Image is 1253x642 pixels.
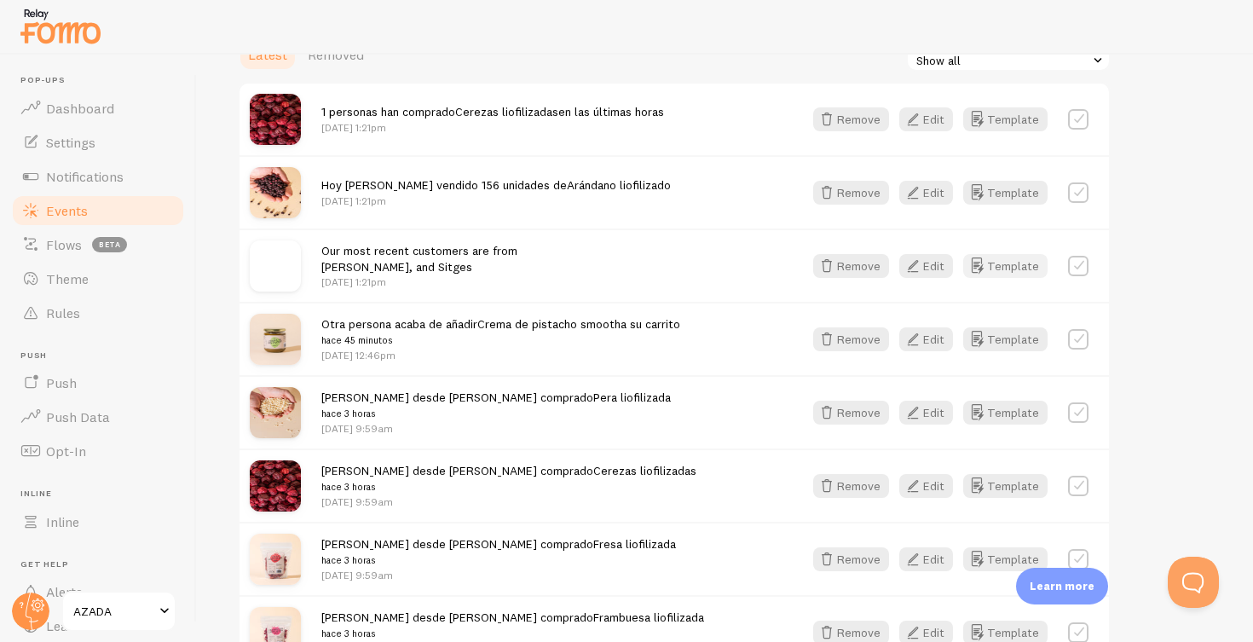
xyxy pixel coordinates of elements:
[321,348,680,362] p: [DATE] 12:46pm
[321,610,704,641] span: [PERSON_NAME] desde [PERSON_NAME] comprado
[567,177,671,193] a: Arándano liofilizado
[593,536,676,552] a: Fresa liofilizada
[321,243,517,275] span: Our most recent customers are from [PERSON_NAME], and Sitges
[73,601,154,622] span: AZADA
[10,228,186,262] a: Flows beta
[250,460,301,512] img: Freeze-dried_cherry_100g_02_small.jpg
[20,489,186,500] span: Inline
[321,495,696,509] p: [DATE] 9:59am
[46,408,110,425] span: Push Data
[321,406,671,421] small: hace 3 horas
[321,333,680,348] small: hace 45 minutos
[321,552,676,568] small: hace 3 horas
[46,236,82,253] span: Flows
[46,513,79,530] span: Inline
[10,262,186,296] a: Theme
[899,107,963,131] a: Edit
[813,181,889,205] button: Remove
[92,237,127,252] span: beta
[813,401,889,425] button: Remove
[46,374,77,391] span: Push
[963,181,1048,205] a: Template
[46,202,88,219] span: Events
[10,575,186,609] a: Alerts
[906,38,1111,72] div: Show all
[963,401,1048,425] button: Template
[813,474,889,498] button: Remove
[238,38,297,72] a: Latest
[321,177,671,193] span: Hoy [PERSON_NAME] vendido 156 unidades de
[250,534,301,585] img: Fresa-liofilizada-doypack_small.jpg
[321,463,696,495] span: [PERSON_NAME] desde [PERSON_NAME] comprado
[321,479,696,495] small: hace 3 horas
[813,254,889,278] button: Remove
[308,46,364,63] span: Removed
[20,75,186,86] span: Pop-ups
[321,104,664,119] span: 1 personas han comprado en las últimas horas
[963,107,1048,131] button: Template
[963,547,1048,571] button: Template
[10,159,186,194] a: Notifications
[321,390,671,421] span: [PERSON_NAME] desde [PERSON_NAME] comprado
[963,254,1048,278] button: Template
[321,568,676,582] p: [DATE] 9:59am
[899,254,963,278] a: Edit
[899,107,953,131] button: Edit
[899,254,953,278] button: Edit
[250,387,301,438] img: Freeze-dried_pear_150g_01_small.jpg
[899,181,953,205] button: Edit
[813,547,889,571] button: Remove
[593,390,671,405] a: Pera liofilizada
[1016,568,1108,604] div: Learn more
[10,296,186,330] a: Rules
[899,401,953,425] button: Edit
[321,194,671,208] p: [DATE] 1:21pm
[10,400,186,434] a: Push Data
[250,167,301,218] img: Freeze-dried_blueberry_150g_01_small.jpg
[593,610,704,625] a: Frambuesa liofilizada
[963,327,1048,351] button: Template
[46,583,83,600] span: Alerts
[321,536,676,568] span: [PERSON_NAME] desde [PERSON_NAME] comprado
[20,559,186,570] span: Get Help
[10,194,186,228] a: Events
[963,474,1048,498] button: Template
[46,442,86,460] span: Opt-In
[321,421,671,436] p: [DATE] 9:59am
[899,401,963,425] a: Edit
[46,134,95,151] span: Settings
[477,316,621,332] a: Crema de pistacho smooth
[899,327,953,351] button: Edit
[10,505,186,539] a: Inline
[297,38,374,72] a: Removed
[899,547,963,571] a: Edit
[1030,578,1094,594] p: Learn more
[321,316,680,348] span: Otra persona acaba de añadir a su carrito
[813,107,889,131] button: Remove
[18,4,103,48] img: fomo-relay-logo-orange.svg
[248,46,287,63] span: Latest
[455,104,558,119] a: Cerezas liofilizadas
[321,275,517,289] p: [DATE] 1:21pm
[899,547,953,571] button: Edit
[899,474,953,498] button: Edit
[1168,557,1219,608] iframe: Help Scout Beacon - Open
[250,314,301,365] img: Crema-Pistacho-Smooth-1.jpg
[46,304,80,321] span: Rules
[10,125,186,159] a: Settings
[250,240,301,292] img: no_image.svg
[813,327,889,351] button: Remove
[46,270,89,287] span: Theme
[593,463,696,478] a: Cerezas liofilizadas
[321,120,664,135] p: [DATE] 1:21pm
[899,181,963,205] a: Edit
[899,327,963,351] a: Edit
[899,474,963,498] a: Edit
[46,168,124,185] span: Notifications
[321,626,704,641] small: hace 3 horas
[20,350,186,361] span: Push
